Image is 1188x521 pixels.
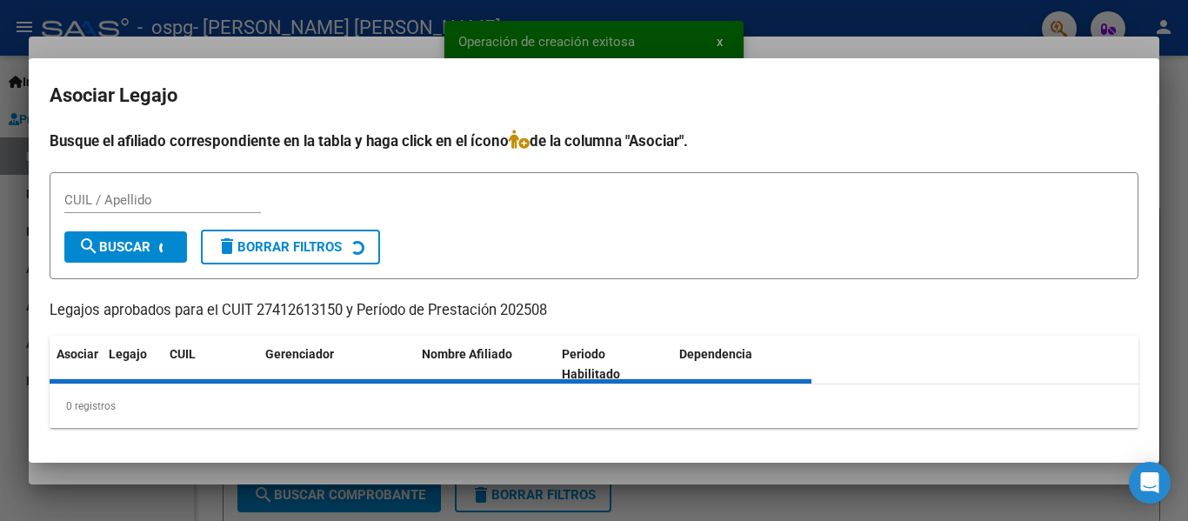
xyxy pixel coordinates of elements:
datatable-header-cell: Nombre Afiliado [415,336,555,393]
datatable-header-cell: Periodo Habilitado [555,336,672,393]
span: Buscar [78,239,150,255]
span: CUIL [170,347,196,361]
datatable-header-cell: Dependencia [672,336,812,393]
datatable-header-cell: Gerenciador [258,336,415,393]
button: Buscar [64,231,187,263]
span: Borrar Filtros [217,239,342,255]
span: Gerenciador [265,347,334,361]
h2: Asociar Legajo [50,79,1138,112]
mat-icon: delete [217,236,237,257]
span: Asociar [57,347,98,361]
span: Periodo Habilitado [562,347,620,381]
span: Nombre Afiliado [422,347,512,361]
h4: Busque el afiliado correspondiente en la tabla y haga click en el ícono de la columna "Asociar". [50,130,1138,152]
p: Legajos aprobados para el CUIT 27412613150 y Período de Prestación 202508 [50,300,1138,322]
button: Borrar Filtros [201,230,380,264]
span: Dependencia [679,347,752,361]
span: Legajo [109,347,147,361]
datatable-header-cell: Asociar [50,336,102,393]
datatable-header-cell: Legajo [102,336,163,393]
div: 0 registros [50,384,1138,428]
div: Open Intercom Messenger [1129,462,1171,504]
mat-icon: search [78,236,99,257]
datatable-header-cell: CUIL [163,336,258,393]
